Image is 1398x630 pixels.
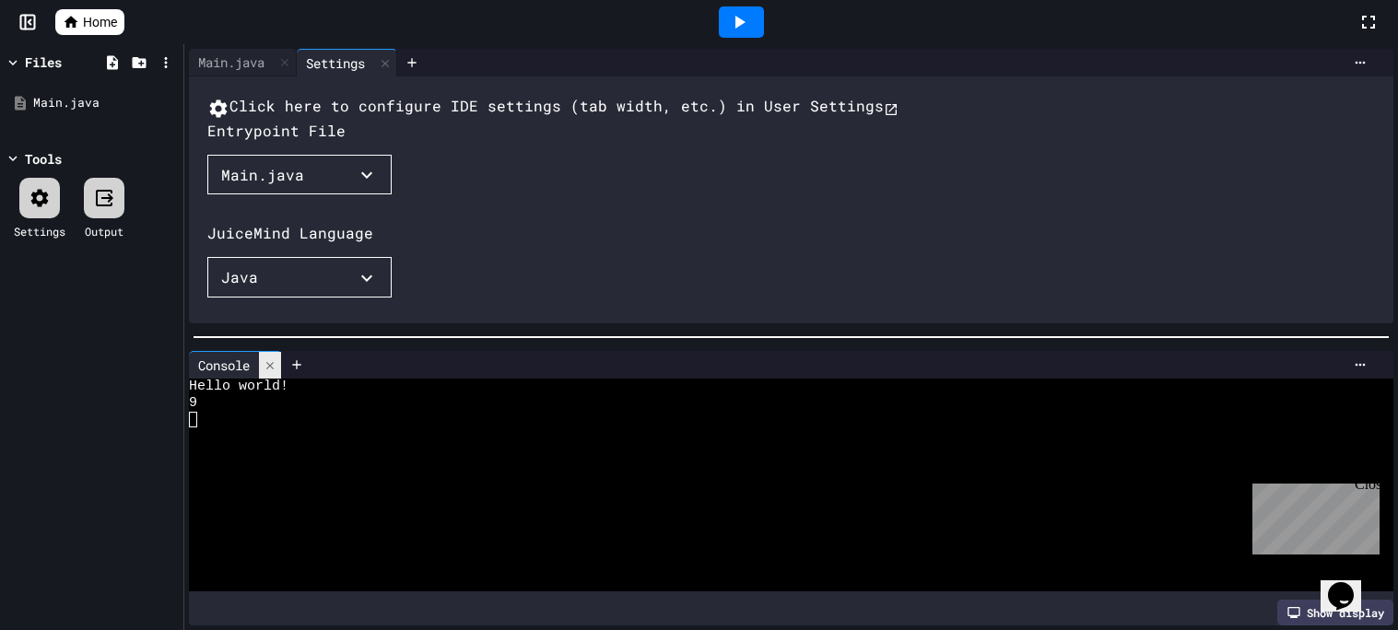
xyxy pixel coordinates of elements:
[207,95,899,120] button: Click here to configure IDE settings (tab width, etc.) in User Settings
[7,7,127,117] div: Chat with us now!Close
[83,13,117,31] span: Home
[297,53,374,73] div: Settings
[189,356,259,375] div: Console
[207,120,346,142] div: Entrypoint File
[207,155,392,195] button: Main.java
[189,351,282,379] div: Console
[1321,556,1380,612] iframe: chat widget
[25,52,62,72] div: Files
[207,257,392,297] button: Java
[85,223,123,239] div: Output
[221,164,304,186] div: Main.java
[14,223,65,239] div: Settings
[1245,476,1380,554] iframe: chat widget
[189,49,297,76] div: Main.java
[33,94,177,112] div: Main.java
[55,9,124,35] a: Home
[221,266,258,288] div: Java
[25,149,62,169] div: Tools
[207,222,373,244] div: JuiceMind Language
[189,52,274,72] div: Main.java
[297,49,397,76] div: Settings
[1277,600,1393,625] div: Show display
[189,395,197,412] span: 9
[189,379,288,395] span: Hello world!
